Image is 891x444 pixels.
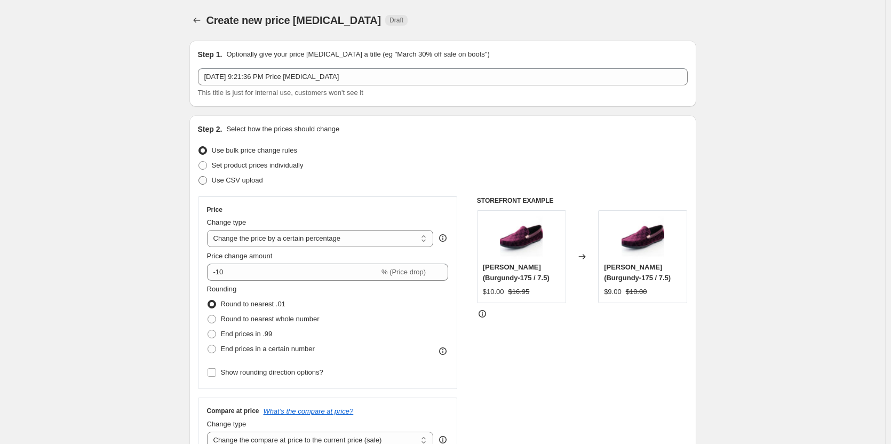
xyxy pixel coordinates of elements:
[198,89,363,97] span: This title is just for internal use, customers won't see it
[381,268,426,276] span: % (Price drop)
[604,263,671,282] span: [PERSON_NAME] (Burgundy-175 / 7.5)
[226,124,339,134] p: Select how the prices should change
[626,287,647,297] strike: $10.00
[221,315,320,323] span: Round to nearest whole number
[207,264,379,281] input: -15
[207,420,246,428] span: Change type
[212,161,304,169] span: Set product prices individually
[207,252,273,260] span: Price change amount
[221,368,323,376] span: Show rounding direction options?
[483,287,504,297] div: $10.00
[207,218,246,226] span: Change type
[212,176,263,184] span: Use CSV upload
[483,263,550,282] span: [PERSON_NAME] (Burgundy-175 / 7.5)
[198,124,222,134] h2: Step 2.
[207,407,259,415] h3: Compare at price
[389,16,403,25] span: Draft
[206,14,381,26] span: Create new price [MEDICAL_DATA]
[477,196,688,205] h6: STOREFRONT EXAMPLE
[604,287,622,297] div: $9.00
[207,285,237,293] span: Rounding
[437,233,448,243] div: help
[221,330,273,338] span: End prices in .99
[189,13,204,28] button: Price change jobs
[198,68,688,85] input: 30% off holiday sale
[508,287,530,297] strike: $16.95
[221,345,315,353] span: End prices in a certain number
[212,146,297,154] span: Use bulk price change rules
[198,49,222,60] h2: Step 1.
[226,49,489,60] p: Optionally give your price [MEDICAL_DATA] a title (eg "March 30% off sale on boots")
[264,407,354,415] button: What's the compare at price?
[622,216,664,259] img: driving-moccasins-amali-203_141e8e93-9a76-4854-a4ba-ca4a146fdbb9_80x.jpg
[207,205,222,214] h3: Price
[221,300,285,308] span: Round to nearest .01
[500,216,543,259] img: driving-moccasins-amali-203_141e8e93-9a76-4854-a4ba-ca4a146fdbb9_80x.jpg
